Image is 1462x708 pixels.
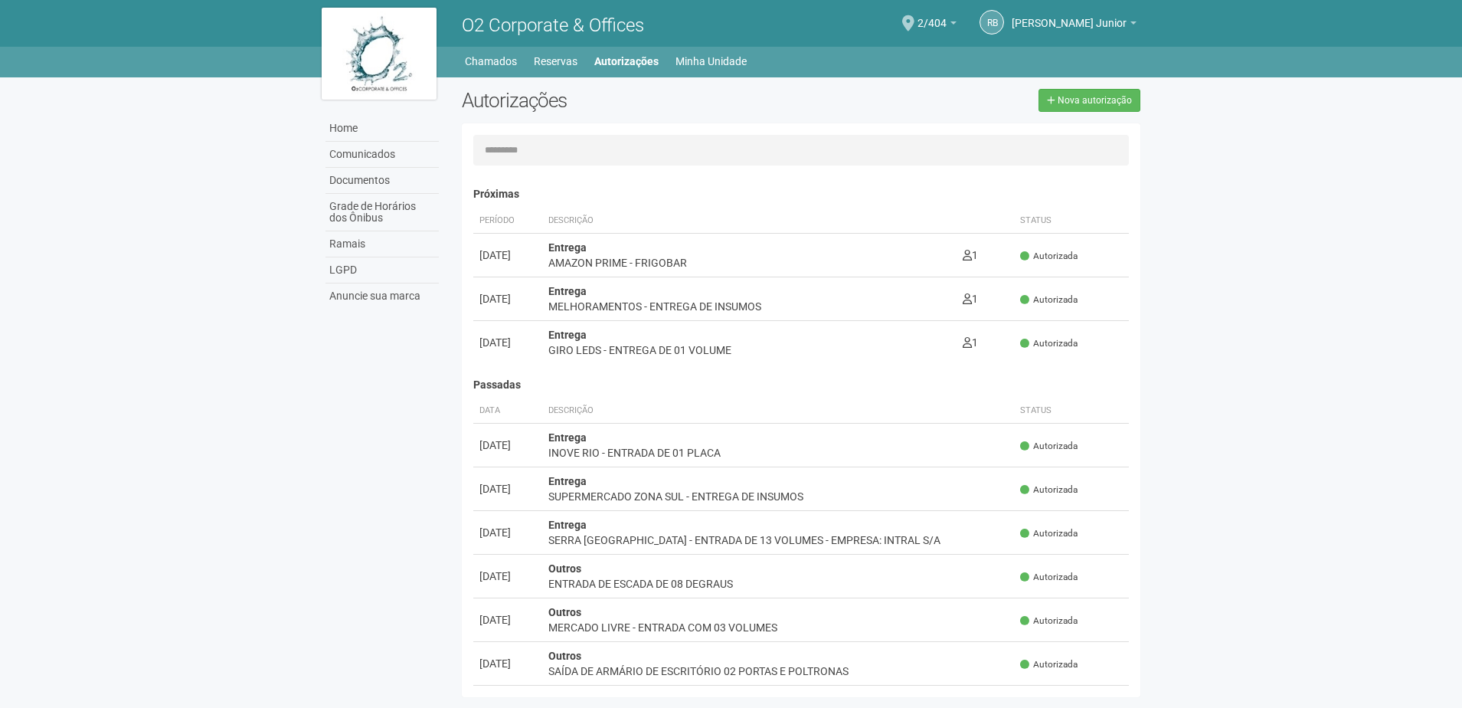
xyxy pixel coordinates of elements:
th: Status [1014,208,1129,234]
th: Período [473,208,542,234]
a: Documentos [325,168,439,194]
span: 1 [963,249,978,261]
h4: Passadas [473,379,1130,391]
div: GIRO LEDS - ENTREGA DE 01 VOLUME [548,343,950,358]
strong: Entrega [548,241,587,254]
a: RB [980,10,1004,34]
h2: Autorizações [462,89,790,112]
div: [DATE] [479,569,536,584]
a: Grade de Horários dos Ônibus [325,194,439,231]
a: Autorizações [594,51,659,72]
img: logo.jpg [322,8,437,100]
span: Autorizada [1020,337,1078,350]
span: Autorizada [1020,293,1078,306]
strong: Entrega [548,329,587,341]
a: Nova autorização [1038,89,1140,112]
div: [DATE] [479,481,536,497]
span: 2/404 [917,2,947,29]
h4: Próximas [473,188,1130,200]
a: Minha Unidade [675,51,747,72]
span: Autorizada [1020,571,1078,584]
span: Nova autorização [1058,95,1132,106]
a: Anuncie sua marca [325,284,439,309]
strong: Outros [548,606,581,618]
span: Autorizada [1020,615,1078,628]
span: 1 [963,293,978,305]
div: SUPERMERCADO ZONA SUL - ENTREGA DE INSUMOS [548,489,1009,504]
th: Descrição [542,398,1015,424]
div: [DATE] [479,656,536,671]
th: Descrição [542,208,957,234]
a: [PERSON_NAME] Junior [1012,19,1137,31]
span: Autorizada [1020,250,1078,263]
div: INOVE RIO - ENTRADA DE 01 PLACA [548,445,1009,461]
div: [DATE] [479,335,536,350]
div: SAÍDA DE ARMÁRIO DE ESCRITÓRIO 02 PORTAS E POLTRONAS [548,664,1009,679]
a: Ramais [325,231,439,257]
strong: Entrega [548,285,587,297]
strong: Entrega [548,475,587,487]
div: [DATE] [479,612,536,628]
a: 2/404 [917,19,957,31]
strong: Entrega [548,519,587,531]
div: [DATE] [479,247,536,263]
div: MERCADO LIVRE - ENTRADA COM 03 VOLUMES [548,620,1009,635]
a: Comunicados [325,142,439,168]
a: LGPD [325,257,439,284]
div: MELHORAMENTOS - ENTREGA DE INSUMOS [548,299,950,314]
span: Autorizada [1020,527,1078,540]
span: 1 [963,336,978,349]
th: Data [473,398,542,424]
span: O2 Corporate & Offices [462,15,644,36]
strong: Entrega [548,431,587,444]
span: Autorizada [1020,658,1078,671]
div: [DATE] [479,438,536,453]
div: [DATE] [479,291,536,306]
a: Chamados [465,51,517,72]
span: Raul Barrozo da Motta Junior [1012,2,1127,29]
div: SERRA [GEOGRAPHIC_DATA] - ENTRADA DE 13 VOLUMES - EMPRESA: INTRAL S/A [548,533,1009,548]
a: Home [325,116,439,142]
div: ENTRADA DE ESCADA DE 08 DEGRAUS [548,576,1009,592]
th: Status [1014,398,1129,424]
span: Autorizada [1020,483,1078,497]
strong: Outros [548,562,581,575]
div: AMAZON PRIME - FRIGOBAR [548,255,950,270]
strong: Outros [548,650,581,662]
div: [DATE] [479,525,536,540]
span: Autorizada [1020,440,1078,453]
a: Reservas [534,51,577,72]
